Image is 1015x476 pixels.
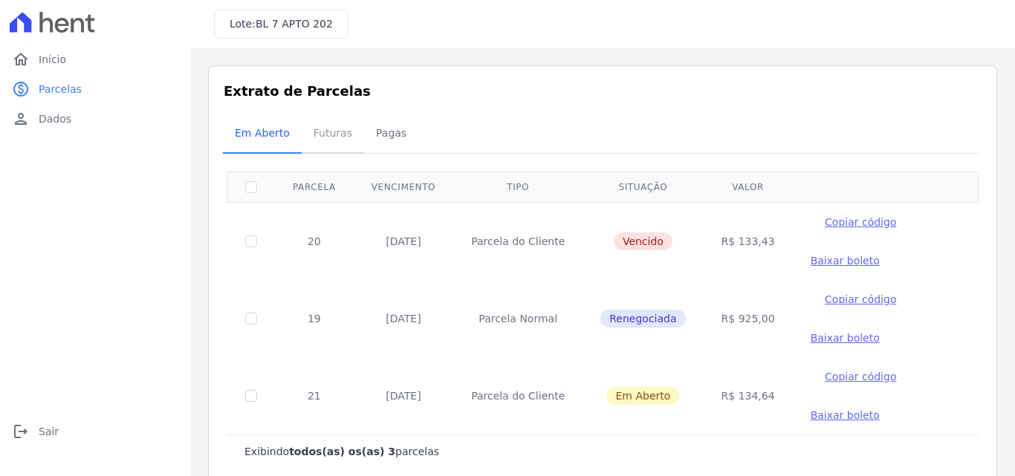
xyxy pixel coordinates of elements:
td: R$ 133,43 [704,202,793,280]
th: Parcela [275,172,354,202]
span: Em Aberto [606,387,679,405]
td: [DATE] [354,202,453,280]
td: Parcela do Cliente [453,202,583,280]
span: Início [39,52,66,67]
a: Baixar boleto [811,253,880,268]
i: paid [12,80,30,98]
button: Copiar código [811,215,911,229]
button: Copiar código [811,369,911,384]
td: R$ 925,00 [704,280,793,357]
th: Vencimento [354,172,453,202]
span: Parcelas [39,82,82,97]
span: Copiar código [825,216,896,228]
span: Vencido [614,232,672,250]
td: 21 [275,357,354,434]
span: BL 7 APTO 202 [256,18,333,30]
td: Parcela Normal [453,280,583,357]
h3: Lote: [230,16,333,32]
span: Pagas [367,118,415,148]
span: Baixar boleto [811,255,880,267]
button: Copiar código [811,292,911,307]
span: Dados [39,111,71,126]
i: home [12,50,30,68]
a: Baixar boleto [811,408,880,423]
b: todos(as) os(as) 3 [289,446,395,457]
span: Baixar boleto [811,409,880,421]
span: Copiar código [825,371,896,382]
span: Sair [39,424,59,439]
td: R$ 134,64 [704,357,793,434]
a: paidParcelas [6,74,184,104]
a: personDados [6,104,184,134]
td: 19 [275,280,354,357]
td: [DATE] [354,280,453,357]
td: [DATE] [354,357,453,434]
th: Situação [583,172,703,202]
a: Pagas [364,115,418,154]
span: Copiar código [825,293,896,305]
h3: Extrato de Parcelas [224,81,982,101]
a: Em Aberto [223,115,302,154]
span: Futuras [305,118,361,148]
th: Tipo [453,172,583,202]
span: Em Aberto [226,118,299,148]
a: homeInício [6,45,184,74]
td: 20 [275,202,354,280]
p: Exibindo parcelas [244,444,439,459]
a: Baixar boleto [811,330,880,345]
i: logout [12,423,30,440]
th: Valor [704,172,793,202]
a: Futuras [302,115,364,154]
i: person [12,110,30,128]
span: Renegociada [600,310,685,327]
span: Baixar boleto [811,332,880,344]
a: logoutSair [6,417,184,446]
td: Parcela do Cliente [453,357,583,434]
